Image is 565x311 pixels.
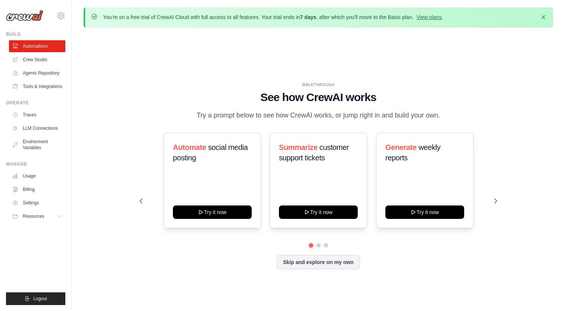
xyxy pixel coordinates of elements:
[9,197,65,209] a: Settings
[277,255,360,269] button: Skip and explore on my own
[173,143,248,162] span: social media posting
[9,122,65,134] a: LLM Connections
[6,161,65,167] div: Manage
[193,110,444,121] p: Try a prompt below to see how CrewAI works, or jump right in and build your own.
[9,67,65,79] a: Agents Repository
[9,136,65,154] a: Environment Variables
[9,109,65,121] a: Traces
[385,205,464,219] button: Try it now
[9,183,65,195] a: Billing
[6,292,65,305] button: Logout
[6,100,65,106] div: Operate
[9,81,65,92] a: Tools & Integrations
[33,296,47,302] span: Logout
[279,143,317,151] span: Summarize
[9,170,65,182] a: Usage
[173,143,206,151] span: Automate
[300,14,316,20] strong: 7 days
[279,205,358,219] button: Try it now
[385,143,417,151] span: Generate
[23,213,44,219] span: Resources
[416,14,441,20] a: View plans
[528,275,565,311] iframe: Chat Widget
[385,143,440,162] span: weekly reports
[103,13,443,21] p: You're on a free trial of CrewAI Cloud with full access to all features. Your trial ends in , aft...
[140,82,497,88] div: WALKTHROUGH
[9,40,65,52] a: Automations
[173,205,252,219] button: Try it now
[140,91,497,104] h1: See how CrewAI works
[6,31,65,37] div: Build
[9,210,65,222] button: Resources
[6,10,43,21] img: Logo
[9,54,65,66] a: Crew Studio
